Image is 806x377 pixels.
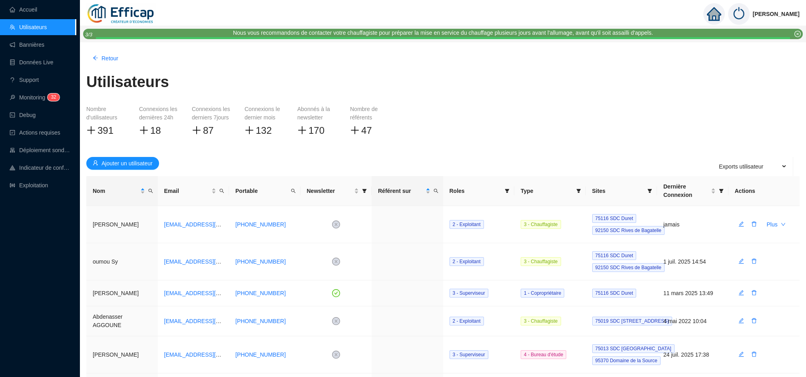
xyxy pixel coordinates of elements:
span: filter [503,185,511,197]
span: 87 [203,125,214,136]
span: Ajouter un utilisateur [101,159,153,168]
div: Connexions le dernier mois [245,105,285,122]
ul: Export [709,157,793,176]
span: edit [738,351,744,357]
span: close-circle [332,258,340,266]
span: delete [751,318,757,323]
span: filter [646,185,654,197]
span: filter [505,188,509,193]
span: edit [738,290,744,296]
td: osy@celsio.fr [158,243,229,280]
span: Exports utilisateur [719,159,763,175]
th: Actions [728,176,800,206]
span: 391 [98,125,113,136]
img: power [728,3,750,25]
span: 92150 SDC Rives de Bagatelle [592,263,665,272]
span: delete [751,221,757,227]
a: monitorMonitoring32 [10,94,57,101]
span: 95370 Domaine de la Source [592,356,661,365]
span: check-square [10,130,15,135]
span: Référent sur [378,187,424,195]
td: 1 juil. 2025 14:54 [657,243,728,280]
div: Abonnés à la newsletter [297,105,337,122]
td: ymielczarek@ccr.fr [158,280,229,306]
span: filter [362,188,367,193]
td: avolpe@manergy.fr [158,336,229,373]
span: search [219,188,224,193]
span: search [432,185,440,197]
td: jamais [657,206,728,243]
td: 4 mai 2022 10:04 [657,306,728,336]
span: 75116 SDC Duret [592,214,637,223]
span: 92150 SDC Rives de Bagatelle [592,226,665,235]
span: edit [738,258,744,264]
span: 75116 SDC Duret [592,251,637,260]
th: Newsletter [301,176,372,206]
td: Abdenasser AGGOUNE [86,306,158,336]
a: heat-mapIndicateur de confort [10,165,70,171]
button: Plusdown [760,218,792,231]
span: 3 - Chauffagiste [521,220,561,229]
span: down [781,222,786,227]
a: [EMAIL_ADDRESS][DOMAIN_NAME] [164,351,259,358]
span: Dernière Connexion [663,183,709,199]
span: Newsletter [307,187,353,195]
span: Email [164,187,210,195]
span: filter [575,185,583,197]
a: [EMAIL_ADDRESS][DOMAIN_NAME] [164,290,259,296]
th: Nom [86,176,158,206]
span: 3 [51,94,54,100]
a: questionSupport [10,77,39,83]
button: Ajouter un utilisateur [86,157,159,170]
div: Connexions les dernières 24h [139,105,179,122]
span: 1 - Copropriétaire [521,289,564,298]
a: [PHONE_NUMBER] [235,351,286,358]
span: 2 - Exploitant [453,318,481,324]
span: 2 - Exploitant [453,259,481,264]
span: Retour [101,54,118,63]
span: Sites [592,187,645,195]
span: 47 [361,125,372,136]
span: close-circle [332,351,340,359]
a: [EMAIL_ADDRESS][DOMAIN_NAME] [164,221,259,228]
span: Nom [93,187,139,195]
span: 132 [256,125,272,136]
span: filter [719,188,724,193]
span: 3 - Chauffagiste [521,257,561,266]
span: search [218,185,226,197]
td: 11 mars 2025 13:49 [657,280,728,306]
span: home [707,7,721,21]
a: [PHONE_NUMBER] [235,318,286,324]
span: search [147,185,155,197]
span: close-circle [332,220,340,228]
span: close-circle [332,317,340,325]
td: cjarret@celsio.fr [158,206,229,243]
th: Référent sur [372,176,443,206]
span: search [148,188,153,193]
span: plus [245,125,254,135]
span: Actions requises [19,129,60,136]
span: plus [86,125,96,135]
td: [PERSON_NAME] [86,336,158,373]
span: 3 - Superviseur [453,352,485,357]
span: filter [576,188,581,193]
span: filter [360,185,368,197]
span: 75019 SDC [STREET_ADDRESS] [592,317,672,325]
span: 18 [150,125,161,136]
span: filter [717,181,725,201]
span: user-add [93,160,98,166]
span: search [434,188,438,193]
a: slidersExploitation [10,182,48,188]
a: homeAccueil [10,6,37,13]
div: Nombre d'utilisateurs [86,105,126,122]
a: [PHONE_NUMBER] [235,290,286,296]
a: clusterDéploiement sondes [10,147,70,153]
span: 2 - Exploitant [453,222,481,227]
button: Retour [86,52,125,65]
a: codeDebug [10,112,36,118]
a: [PHONE_NUMBER] [235,221,286,228]
span: delete [751,290,757,296]
i: 3 / 3 [85,32,92,38]
span: 75116 SDC Duret [592,289,637,298]
a: [PHONE_NUMBER] [235,258,286,265]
